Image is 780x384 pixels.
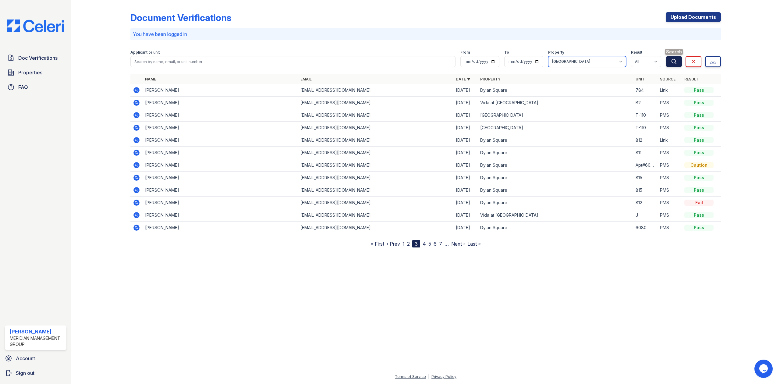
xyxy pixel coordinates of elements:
[633,134,658,147] td: 812
[439,241,442,247] a: 7
[684,87,714,93] div: Pass
[428,241,431,247] a: 5
[10,335,64,347] div: Meridian Management Group
[453,134,478,147] td: [DATE]
[633,184,658,197] td: 815
[143,147,298,159] td: [PERSON_NAME]
[478,97,633,109] td: Vida at [GEOGRAPHIC_DATA]
[658,172,682,184] td: PMS
[684,125,714,131] div: Pass
[133,30,719,38] p: You have been logged in
[5,52,66,64] a: Doc Verifications
[658,222,682,234] td: PMS
[143,122,298,134] td: [PERSON_NAME]
[298,197,453,209] td: [EMAIL_ADDRESS][DOMAIN_NAME]
[754,360,774,378] iframe: chat widget
[658,197,682,209] td: PMS
[684,212,714,218] div: Pass
[298,222,453,234] td: [EMAIL_ADDRESS][DOMAIN_NAME]
[298,147,453,159] td: [EMAIL_ADDRESS][DOMAIN_NAME]
[298,172,453,184] td: [EMAIL_ADDRESS][DOMAIN_NAME]
[478,172,633,184] td: Dylan Square
[143,97,298,109] td: [PERSON_NAME]
[453,122,478,134] td: [DATE]
[18,54,58,62] span: Doc Verifications
[453,97,478,109] td: [DATE]
[478,222,633,234] td: Dylan Square
[666,56,682,67] button: Search
[143,184,298,197] td: [PERSON_NAME]
[684,137,714,143] div: Pass
[665,49,683,55] span: Search
[371,241,384,247] a: « First
[478,109,633,122] td: [GEOGRAPHIC_DATA]
[633,147,658,159] td: 811
[434,241,437,247] a: 6
[5,81,66,93] a: FAQ
[658,122,682,134] td: PMS
[298,97,453,109] td: [EMAIL_ADDRESS][DOMAIN_NAME]
[684,150,714,156] div: Pass
[298,134,453,147] td: [EMAIL_ADDRESS][DOMAIN_NAME]
[453,109,478,122] td: [DATE]
[2,367,69,379] button: Sign out
[395,374,426,379] a: Terms of Service
[478,209,633,222] td: Vida at [GEOGRAPHIC_DATA]
[145,77,156,81] a: Name
[633,222,658,234] td: 6080
[387,241,400,247] a: ‹ Prev
[143,109,298,122] td: [PERSON_NAME]
[130,56,456,67] input: Search by name, email, or unit number
[684,187,714,193] div: Pass
[423,241,426,247] a: 4
[636,77,645,81] a: Unit
[684,225,714,231] div: Pass
[428,374,429,379] div: |
[658,84,682,97] td: Link
[16,355,35,362] span: Account
[143,197,298,209] td: [PERSON_NAME]
[16,369,34,377] span: Sign out
[478,84,633,97] td: Dylan Square
[658,97,682,109] td: PMS
[633,84,658,97] td: 784
[660,77,675,81] a: Source
[633,172,658,184] td: 815
[298,159,453,172] td: [EMAIL_ADDRESS][DOMAIN_NAME]
[298,122,453,134] td: [EMAIL_ADDRESS][DOMAIN_NAME]
[456,77,470,81] a: Date ▼
[445,240,449,247] span: …
[143,159,298,172] td: [PERSON_NAME]
[130,50,160,55] label: Applicant or unit
[684,162,714,168] div: Caution
[298,209,453,222] td: [EMAIL_ADDRESS][DOMAIN_NAME]
[478,197,633,209] td: Dylan Square
[633,197,658,209] td: 812
[658,209,682,222] td: PMS
[407,241,410,247] a: 2
[453,197,478,209] td: [DATE]
[2,352,69,364] a: Account
[658,147,682,159] td: PMS
[298,109,453,122] td: [EMAIL_ADDRESS][DOMAIN_NAME]
[143,172,298,184] td: [PERSON_NAME]
[18,84,28,91] span: FAQ
[130,12,231,23] div: Document Verifications
[10,328,64,335] div: [PERSON_NAME]
[684,100,714,106] div: Pass
[684,175,714,181] div: Pass
[143,84,298,97] td: [PERSON_NAME]
[467,241,481,247] a: Last »
[666,12,721,22] a: Upload Documents
[451,241,465,247] a: Next ›
[633,209,658,222] td: J
[548,50,564,55] label: Property
[684,112,714,118] div: Pass
[631,50,642,55] label: Result
[402,241,405,247] a: 1
[453,184,478,197] td: [DATE]
[453,159,478,172] td: [DATE]
[633,97,658,109] td: B2
[460,50,470,55] label: From
[478,184,633,197] td: Dylan Square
